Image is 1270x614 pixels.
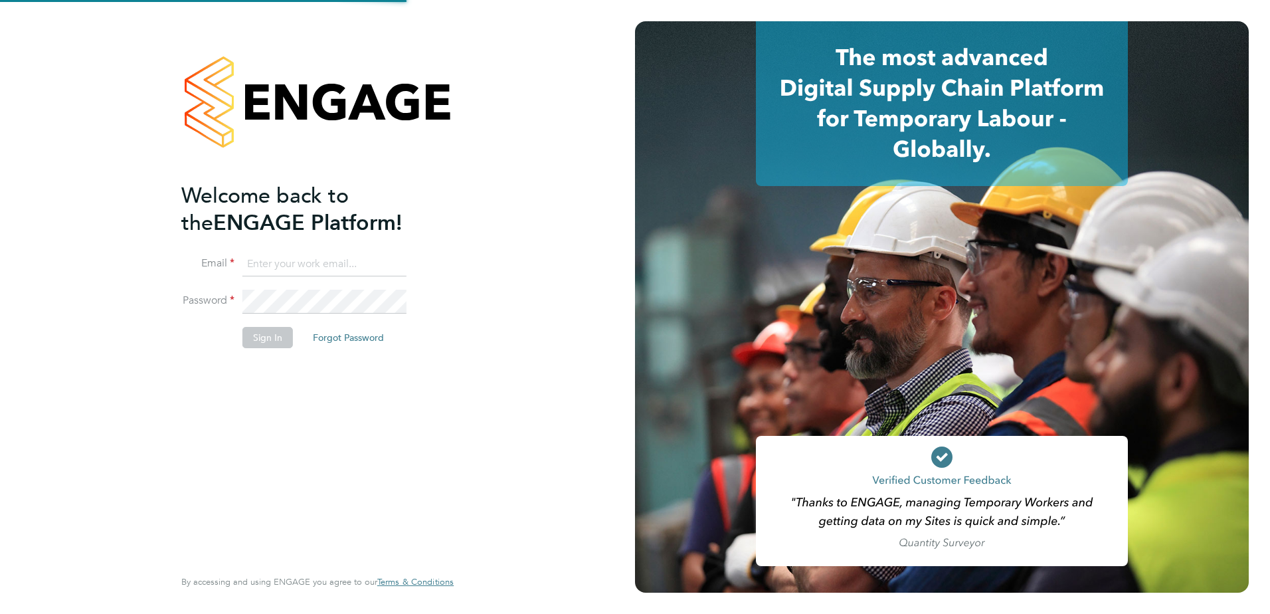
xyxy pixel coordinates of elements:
label: Password [181,294,234,308]
span: Welcome back to the [181,183,349,236]
label: Email [181,256,234,270]
button: Sign In [242,327,293,348]
h2: ENGAGE Platform! [181,182,440,237]
button: Forgot Password [302,327,395,348]
span: By accessing and using ENGAGE you agree to our [181,576,454,587]
input: Enter your work email... [242,253,407,276]
a: Terms & Conditions [377,577,454,587]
